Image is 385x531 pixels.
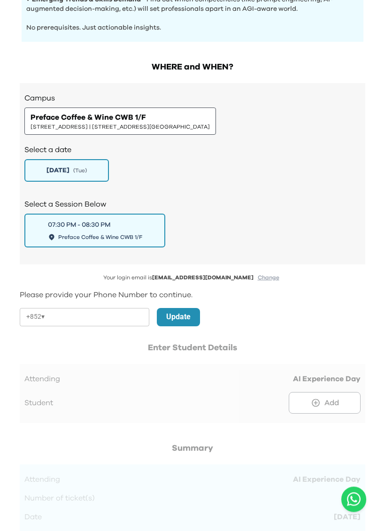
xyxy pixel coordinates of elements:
span: Preface Coffee & Wine CWB 1/F [58,234,142,241]
p: No prerequisites. Just actionable insights. [26,14,359,33]
button: 07:30 PM - 08:30 PMPreface Coffee & Wine CWB 1/F [24,214,165,248]
button: Open WhatsApp chat [341,487,366,512]
span: [STREET_ADDRESS] | [STREET_ADDRESS][GEOGRAPHIC_DATA] [31,123,210,131]
h2: WHERE and WHEN? [20,61,365,74]
h3: Campus [24,93,361,104]
span: ( Tue ) [73,167,87,175]
div: 07:30 PM - 08:30 PM [48,221,110,230]
button: Update [157,308,200,327]
span: [EMAIL_ADDRESS][DOMAIN_NAME] [152,275,254,281]
button: Change [255,274,282,282]
p: Please provide your Phone Number to continue. [20,290,365,301]
h2: Select a Session Below [24,199,361,210]
p: Your login email is [20,274,365,282]
p: Update [166,312,191,323]
span: Preface Coffee & Wine CWB 1/F [31,112,146,123]
span: [DATE] [46,166,69,176]
h2: Select a date [24,145,361,156]
a: Chat with us on WhatsApp [341,487,366,512]
button: [DATE](Tue) [24,160,109,182]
